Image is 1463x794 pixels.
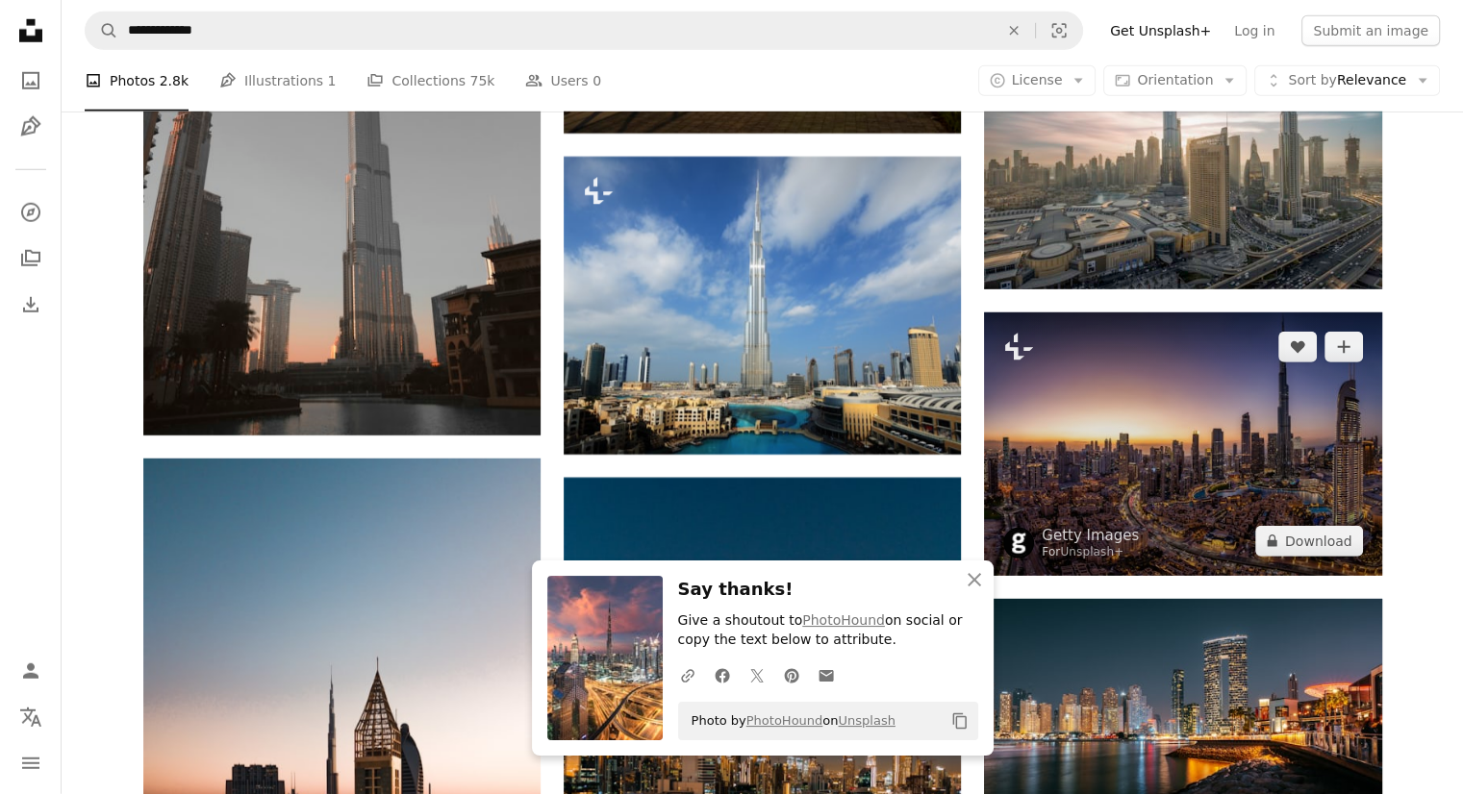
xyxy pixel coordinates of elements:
span: License [1012,72,1063,87]
span: Orientation [1137,72,1213,87]
button: Search Unsplash [86,12,118,49]
button: Language [12,698,50,736]
a: Collections 75k [366,50,494,112]
button: Download [1255,526,1363,557]
p: Give a shoutout to on social or copy the text below to attribute. [678,611,978,650]
a: a view of a city with a lot of tall buildings [984,131,1381,148]
a: Download History [12,285,50,324]
img: Panoramic view of the illuminated Downtown skyline of Dubai, UAE, during a clear dusk [984,312,1381,576]
a: Illustrations 1 [219,50,336,112]
div: For [1042,545,1139,560]
a: Log in [1223,15,1286,46]
a: city skyline during night time [564,767,961,784]
span: Sort by [1288,72,1336,87]
span: 1 [328,70,337,91]
a: Illustrations [12,108,50,146]
button: Orientation [1103,65,1247,96]
a: Get Unsplash+ [1098,15,1223,46]
a: Unsplash [838,713,895,728]
a: Share on Facebook [705,656,740,694]
a: Share on Pinterest [774,656,809,694]
a: Collections [12,239,50,278]
a: Log in / Sign up [12,652,50,690]
a: PhotoHound [746,713,823,728]
a: Getty Images [1042,526,1139,545]
a: Users 0 [525,50,601,112]
form: Find visuals sitewide [85,12,1083,50]
a: Wide angle shot of Downtown Dubai with the tallest building in the World, the Dubai Burg standing... [564,296,961,313]
a: Unsplash+ [1060,545,1123,558]
button: License [978,65,1097,96]
a: PhotoHound [802,612,885,628]
a: Home — Unsplash [12,12,50,54]
img: Go to Getty Images's profile [1003,528,1034,558]
a: Share on Twitter [740,656,774,694]
button: Add to Collection [1324,332,1363,362]
button: Sort byRelevance [1254,65,1440,96]
button: Like [1278,332,1317,362]
button: Menu [12,744,50,782]
a: a bridge over a body of water with a city in the background [984,722,1381,739]
span: Relevance [1288,71,1406,90]
span: Photo by on [682,706,895,736]
a: a tall building with a pointy top [143,128,541,145]
a: Explore [12,193,50,232]
a: Panoramic view of the illuminated Downtown skyline of Dubai, UAE, during a clear dusk [984,434,1381,452]
button: Clear [993,12,1035,49]
span: 0 [593,70,601,91]
button: Copy to clipboard [944,705,976,737]
button: Submit an image [1301,15,1440,46]
img: Wide angle shot of Downtown Dubai with the tallest building in the World, the Dubai Burg standing... [564,157,961,456]
span: 75k [469,70,494,91]
h3: Say thanks! [678,576,978,604]
button: Visual search [1036,12,1082,49]
a: Share over email [809,656,844,694]
a: Photos [12,62,50,100]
